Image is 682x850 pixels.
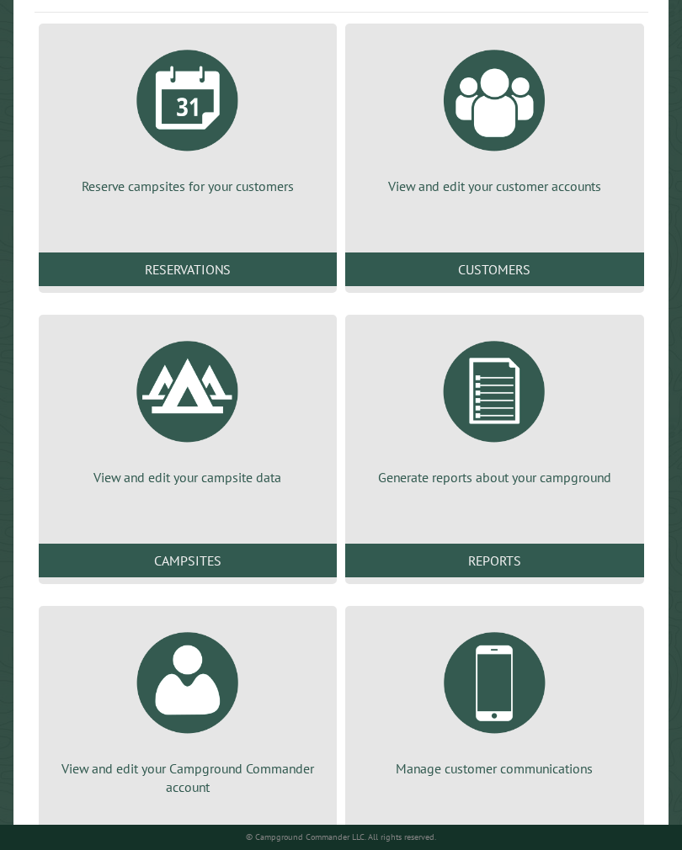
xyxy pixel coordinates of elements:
p: View and edit your Campground Commander account [59,759,317,797]
p: View and edit your campsite data [59,468,317,486]
a: Reserve campsites for your customers [59,37,317,195]
a: Reports [345,544,644,577]
a: Manage customer communications [365,619,624,778]
p: Generate reports about your campground [365,468,624,486]
a: Reservations [39,252,338,286]
p: View and edit your customer accounts [365,177,624,195]
a: View and edit your Campground Commander account [59,619,317,797]
a: View and edit your campsite data [59,328,317,486]
a: Campsites [39,544,338,577]
a: View and edit your customer accounts [365,37,624,195]
p: Reserve campsites for your customers [59,177,317,195]
p: Manage customer communications [365,759,624,778]
small: © Campground Commander LLC. All rights reserved. [246,831,436,842]
a: Customers [345,252,644,286]
a: Generate reports about your campground [365,328,624,486]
